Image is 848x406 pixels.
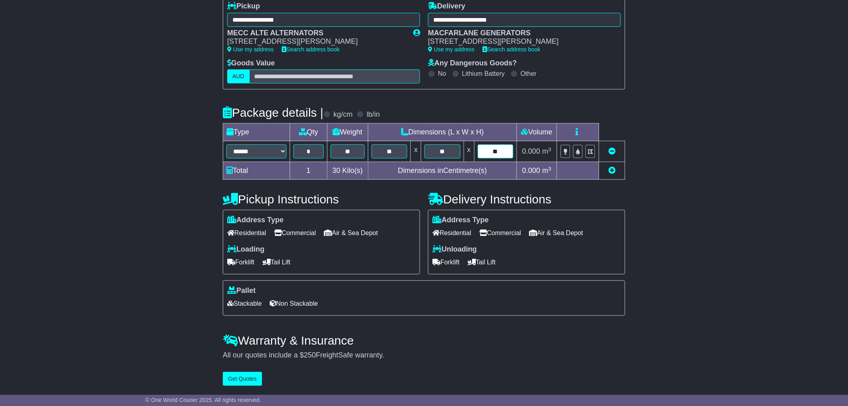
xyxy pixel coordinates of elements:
[227,2,260,11] label: Pickup
[223,334,625,347] h4: Warranty & Insurance
[432,227,471,239] span: Residential
[290,124,327,141] td: Qty
[521,70,537,77] label: Other
[227,256,254,268] span: Forklift
[227,297,262,310] span: Stackable
[227,286,256,295] label: Pallet
[262,256,291,268] span: Tail Lift
[428,46,474,53] a: Use my address
[324,227,378,239] span: Air & Sea Depot
[223,193,420,206] h4: Pickup Instructions
[282,46,339,53] a: Search address book
[608,147,616,155] a: Remove this item
[223,351,625,360] div: All our quotes include a $ FreightSafe warranty.
[223,124,290,141] td: Type
[411,141,421,162] td: x
[333,110,353,119] label: kg/cm
[428,29,613,38] div: MACFARLANE GENERATORS
[227,216,284,225] label: Address Type
[542,147,551,155] span: m
[227,227,266,239] span: Residential
[367,110,380,119] label: lb/in
[290,162,327,180] td: 1
[223,372,262,386] button: Get Quotes
[332,166,340,175] span: 30
[608,166,616,175] a: Add new item
[548,166,551,172] sup: 3
[223,106,323,119] h4: Package details |
[227,59,275,68] label: Goods Value
[438,70,446,77] label: No
[432,256,460,268] span: Forklift
[428,59,517,68] label: Any Dangerous Goods?
[368,124,517,141] td: Dimensions (L x W x H)
[227,37,405,46] div: [STREET_ADDRESS][PERSON_NAME]
[327,124,368,141] td: Weight
[483,46,540,53] a: Search address book
[522,166,540,175] span: 0.000
[464,141,474,162] td: x
[542,166,551,175] span: m
[145,397,261,403] span: © One World Courier 2025. All rights reserved.
[517,124,557,141] td: Volume
[428,193,625,206] h4: Delivery Instructions
[522,147,540,155] span: 0.000
[432,245,477,254] label: Unloading
[227,245,264,254] label: Loading
[227,29,405,38] div: MECC ALTE ALTERNATORS
[428,37,613,46] div: [STREET_ADDRESS][PERSON_NAME]
[327,162,368,180] td: Kilo(s)
[432,216,489,225] label: Address Type
[227,46,274,53] a: Use my address
[227,69,250,83] label: AUD
[428,2,465,11] label: Delivery
[462,70,505,77] label: Lithium Battery
[368,162,517,180] td: Dimensions in Centimetre(s)
[270,297,318,310] span: Non Stackable
[479,227,521,239] span: Commercial
[529,227,584,239] span: Air & Sea Depot
[468,256,496,268] span: Tail Lift
[304,351,316,359] span: 250
[548,146,551,152] sup: 3
[223,162,290,180] td: Total
[274,227,316,239] span: Commercial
